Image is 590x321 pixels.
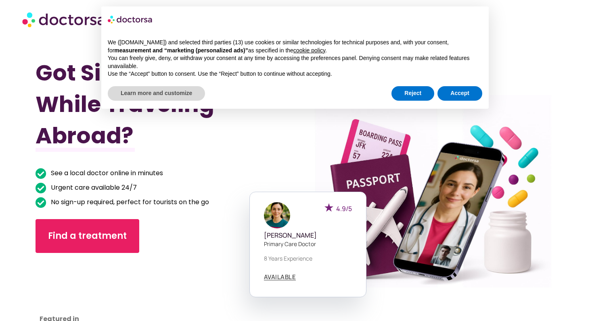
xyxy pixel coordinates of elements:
[36,57,256,151] h1: Got Sick While Traveling Abroad?
[108,54,482,70] p: You can freely give, deny, or withdraw your consent at any time by accessing the preferences pane...
[264,232,352,239] h5: [PERSON_NAME]
[293,47,325,54] a: cookie policy
[108,39,482,54] p: We ([DOMAIN_NAME]) and selected third parties (13) use cookies or similar technologies for techni...
[36,219,139,253] a: Find a treatment
[264,274,296,280] a: AVAILABLE
[264,254,352,263] p: 8 years experience
[114,47,248,54] strong: measurement and “marketing (personalized ads)”
[108,13,153,26] img: logo
[49,168,163,179] span: See a local doctor online in minutes
[108,70,482,78] p: Use the “Accept” button to consent. Use the “Reject” button to continue without accepting.
[48,230,127,242] span: Find a treatment
[391,86,434,101] button: Reject
[437,86,482,101] button: Accept
[108,86,205,101] button: Learn more and customize
[49,182,137,193] span: Urgent care available 24/7
[264,240,352,248] p: Primary care doctor
[49,197,209,208] span: No sign-up required, perfect for tourists on the go
[336,204,352,213] span: 4.9/5
[264,274,296,280] span: AVAILABLE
